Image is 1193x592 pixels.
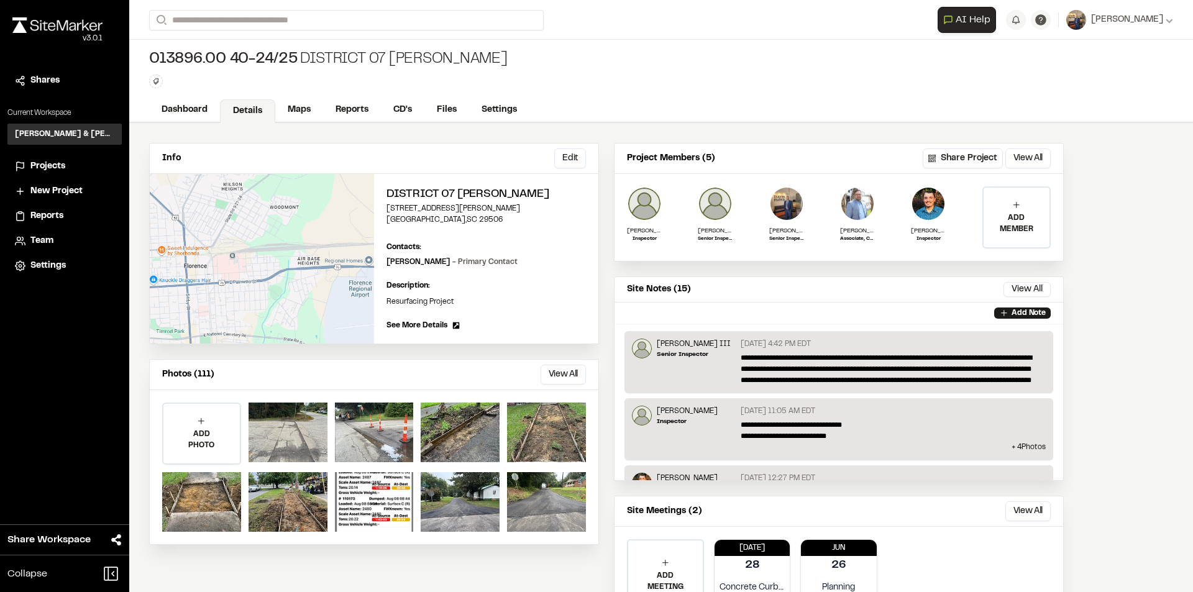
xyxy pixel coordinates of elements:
[381,98,424,122] a: CD's
[627,283,691,296] p: Site Notes (15)
[149,50,508,70] div: District 07 [PERSON_NAME]
[741,406,815,417] p: [DATE] 11:05 AM EDT
[541,365,586,385] button: View All
[840,226,875,235] p: [PERSON_NAME] [PERSON_NAME], PE, PMP
[769,235,804,243] p: Senior Inspector
[1003,282,1051,297] button: View All
[30,259,66,273] span: Settings
[938,7,1001,33] div: Open AI Assistant
[741,339,811,350] p: [DATE] 4:42 PM EDT
[923,148,1003,168] button: Share Project
[386,203,586,214] p: [STREET_ADDRESS][PERSON_NAME]
[911,186,946,221] img: Phillip Harrington
[1066,10,1173,30] button: [PERSON_NAME]
[149,75,163,88] button: Edit Tags
[149,98,220,122] a: Dashboard
[386,242,421,253] p: Contacts:
[831,557,846,574] p: 26
[386,296,586,307] p: Resurfacing Project
[7,107,122,119] p: Current Workspace
[12,33,103,44] div: Oh geez...please don't...
[1091,13,1163,27] span: [PERSON_NAME]
[7,567,47,581] span: Collapse
[163,429,240,451] p: ADD PHOTO
[323,98,381,122] a: Reports
[15,160,114,173] a: Projects
[149,50,298,70] span: 013896.00 40-24/25
[386,280,586,291] p: Description:
[698,226,733,235] p: [PERSON_NAME] III
[7,532,91,547] span: Share Workspace
[1005,148,1051,168] button: View All
[657,339,731,350] p: [PERSON_NAME] III
[386,186,586,203] h2: District 07 [PERSON_NAME]
[745,557,759,574] p: 28
[715,542,790,553] p: [DATE]
[15,234,114,248] a: Team
[632,339,652,358] img: Glenn David Smoak III
[1012,307,1046,319] p: Add Note
[769,186,804,221] img: David W Hyatt
[657,417,718,426] p: Inspector
[657,473,718,484] p: [PERSON_NAME]
[275,98,323,122] a: Maps
[15,184,114,198] a: New Project
[30,184,83,198] span: New Project
[149,10,171,30] button: Search
[30,234,53,248] span: Team
[911,235,946,243] p: Inspector
[801,542,877,553] p: Jun
[698,235,733,243] p: Senior Inspector
[15,74,114,88] a: Shares
[1066,10,1086,30] img: User
[840,235,875,243] p: Associate, CEI
[627,186,662,221] img: Heyward Britton
[220,99,275,123] a: Details
[12,17,103,33] img: rebrand.png
[840,186,875,221] img: J. Mike Simpson Jr., PE, PMP
[386,320,447,331] span: See More Details
[162,368,214,381] p: Photos (111)
[911,226,946,235] p: [PERSON_NAME]
[627,504,702,518] p: Site Meetings (2)
[386,257,518,268] p: [PERSON_NAME]
[469,98,529,122] a: Settings
[938,7,996,33] button: Open AI Assistant
[1005,501,1051,521] button: View All
[698,186,733,221] img: Glenn David Smoak III
[956,12,990,27] span: AI Help
[627,226,662,235] p: [PERSON_NAME]
[452,259,518,265] span: - Primary Contact
[632,442,1046,453] p: + 4 Photo s
[741,473,815,484] p: [DATE] 12:27 PM EDT
[162,152,181,165] p: Info
[657,350,731,359] p: Senior Inspector
[15,209,114,223] a: Reports
[632,406,652,426] img: Heyward Britton
[15,259,114,273] a: Settings
[632,473,652,493] img: Phillip Harrington
[386,214,586,225] p: [GEOGRAPHIC_DATA] , SC 29506
[769,226,804,235] p: [PERSON_NAME]
[30,209,63,223] span: Reports
[657,406,718,417] p: [PERSON_NAME]
[627,235,662,243] p: Inspector
[984,212,1049,235] p: ADD MEMBER
[30,160,65,173] span: Projects
[30,74,60,88] span: Shares
[627,152,715,165] p: Project Members (5)
[15,129,114,140] h3: [PERSON_NAME] & [PERSON_NAME] Inc.
[424,98,469,122] a: Files
[554,148,586,168] button: Edit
